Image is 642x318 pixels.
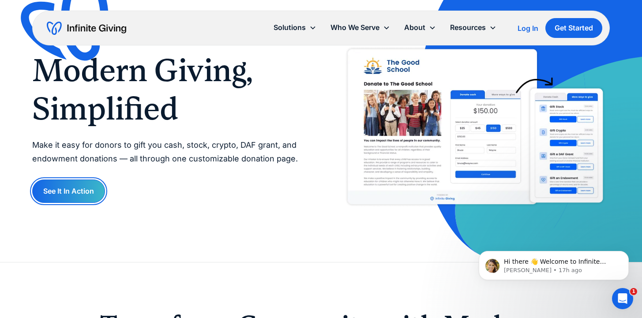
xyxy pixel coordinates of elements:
a: Log In [518,23,538,34]
iframe: Intercom notifications message [466,232,642,294]
p: Make it easy for donors to gift you cash, stock, crypto, DAF grant, and endowment donations — all... [32,138,304,165]
h1: Modern Giving, Simplified [32,52,304,128]
a: Get Started [545,18,602,38]
span: 1 [630,288,637,295]
a: See It In Action [32,180,105,203]
div: Who We Serve [330,22,379,34]
a: home [47,21,126,35]
div: Solutions [274,22,306,34]
iframe: Intercom live chat [612,288,633,309]
div: Solutions [267,18,323,37]
div: Resources [450,22,486,34]
div: Who We Serve [323,18,397,37]
div: Log In [518,25,538,32]
div: About [404,22,425,34]
div: About [397,18,443,37]
div: Resources [443,18,503,37]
